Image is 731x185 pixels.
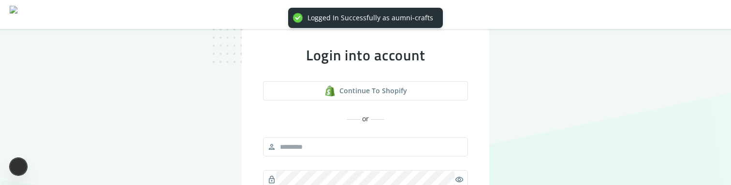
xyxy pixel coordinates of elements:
div: Login into account [263,46,468,64]
button: Continue to shopify [263,81,468,100]
span: Continue to shopify [339,86,407,96]
img: shopify logo [324,85,336,97]
a: shopify logoContinue to shopify [263,81,468,100]
span: person [267,140,276,154]
div: Logged In Successfully as aumni-crafts [307,14,433,22]
div: or [263,114,468,124]
img: Logo [10,6,71,25]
